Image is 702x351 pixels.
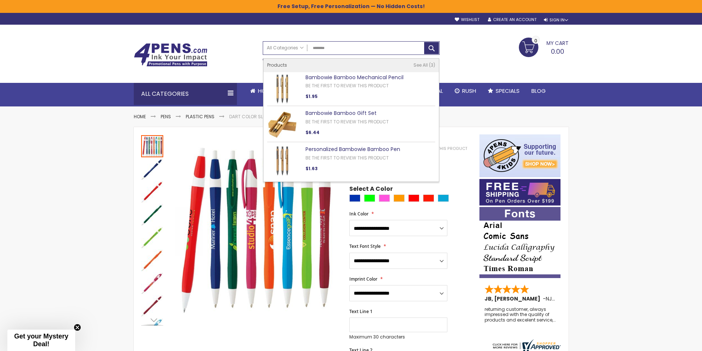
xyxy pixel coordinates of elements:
a: Rush [449,83,482,99]
div: Free shipping on pen orders over $199 [378,55,440,70]
span: 0.00 [551,47,564,56]
img: 4pens 4 kids [479,134,560,177]
span: $1.63 [305,165,318,172]
span: $1.95 [305,93,318,99]
img: Dart Color Slim Pens [141,272,163,294]
img: Dart Color Slim Pens [141,204,163,226]
a: Blog [525,83,552,99]
span: Products [267,62,287,68]
div: Orange [394,194,405,202]
span: $6.44 [305,129,319,136]
img: Dart Color Slim Pens [141,158,163,180]
a: Plastic Pens [186,113,214,120]
img: Personalized Bambowie Bamboo Pen [267,146,297,176]
div: Pink [379,194,390,202]
div: Blue [349,194,360,202]
div: returning customer, always impressed with the quality of products and excelent service, will retu... [485,307,556,323]
a: Be the first to review this product [305,119,389,125]
span: Select A Color [349,185,393,195]
div: Dart Color Slim Pens [141,157,164,180]
div: Get your Mystery Deal!Close teaser [7,330,75,351]
a: Specials [482,83,525,99]
span: Home [258,87,273,95]
div: Dart Color Slim Pens [141,249,164,271]
a: Home [134,113,146,120]
img: Dart Color Slim Pens [141,227,163,249]
div: Dart Color Slim Pens [141,134,164,157]
button: Close teaser [74,324,81,331]
img: Free shipping on orders over $199 [479,179,560,206]
div: Dart Color Slim Pens [141,226,164,249]
a: Home [244,83,279,99]
div: Sign In [544,17,568,23]
a: 0.00 0 [519,38,569,56]
a: Be the first to review this product [305,155,389,161]
div: Next [141,315,163,326]
a: Be the first to review this product [305,83,389,89]
span: Specials [496,87,520,95]
div: Turquoise [438,194,449,202]
div: Red [408,194,419,202]
img: 4Pens Custom Pens and Promotional Products [134,43,207,67]
a: Personalized Bambowie Bamboo Pen [305,145,400,153]
span: Rush [462,87,476,95]
a: See All 3 [413,62,435,68]
span: Blog [531,87,546,95]
div: Bright Red [423,194,434,202]
span: Text Font Style [349,243,381,249]
span: 0 [534,37,537,44]
li: Dart Color Slim Pens [229,114,279,120]
img: font-personalization-examples [479,207,560,278]
a: Bambowie Bamboo Mechanical Pencil [305,74,404,81]
img: Dart Color Slim Pens [171,145,340,313]
img: Bambowie Bamboo Gift Set [267,110,297,140]
img: Dart Color Slim Pens [141,181,163,203]
p: Maximum 30 characters [349,334,447,340]
a: Wishlist [455,17,479,22]
span: 3 [429,62,435,68]
span: Text Line 1 [349,308,373,315]
div: Dart Color Slim Pens [141,203,164,226]
div: All Categories [134,83,237,105]
div: Lime Green [364,194,375,202]
a: All Categories [263,42,307,54]
div: Dart Color Slim Pens [141,294,164,317]
span: All Categories [267,45,304,51]
div: Dart Color Slim Pens [141,271,164,294]
a: Create an Account [488,17,537,22]
img: Bambowie Bamboo Mechanical Pencil [267,74,297,104]
span: Get your Mystery Deal! [14,333,68,348]
img: Dart Color Slim Pens [141,249,163,271]
span: See All [413,62,428,68]
a: Bambowie Bamboo Gift Set [305,109,377,117]
a: Pens [161,113,171,120]
img: Dart Color Slim Pens [141,295,163,317]
span: Imprint Color [349,276,377,282]
span: JB, [PERSON_NAME] [485,295,543,302]
div: Dart Color Slim Pens [141,180,164,203]
span: Ink Color [349,211,369,217]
